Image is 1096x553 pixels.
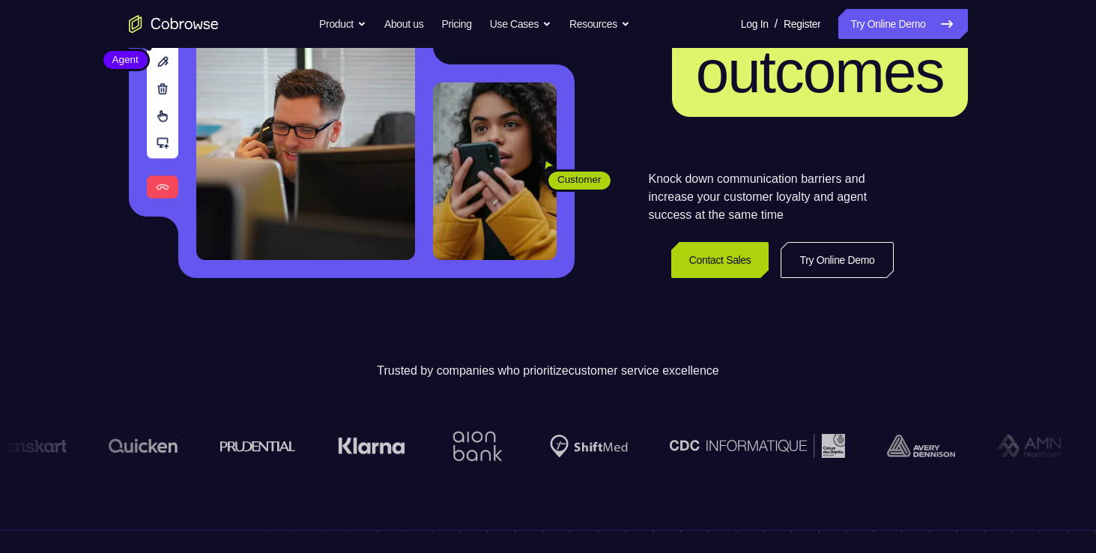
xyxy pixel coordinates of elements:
a: Try Online Demo [838,9,967,39]
img: A customer holding their phone [433,82,557,260]
a: Contact Sales [671,242,769,278]
img: Shiftmed [550,435,628,458]
img: Aion Bank [447,416,508,477]
button: Resources [569,9,630,39]
a: Register [784,9,820,39]
span: outcomes [696,38,944,105]
span: / [775,15,778,33]
img: avery-dennison [887,435,955,457]
img: Klarna [338,437,405,455]
button: Use Cases [490,9,551,39]
a: Pricing [441,9,471,39]
a: About us [384,9,423,39]
button: Product [319,9,366,39]
img: prudential [220,440,296,452]
p: Knock down communication barriers and increase your customer loyalty and agent success at the sam... [649,170,894,224]
a: Try Online Demo [781,242,893,278]
a: Go to the home page [129,15,219,33]
span: customer service excellence [569,364,719,377]
a: Log In [741,9,769,39]
img: CDC Informatique [670,434,845,457]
